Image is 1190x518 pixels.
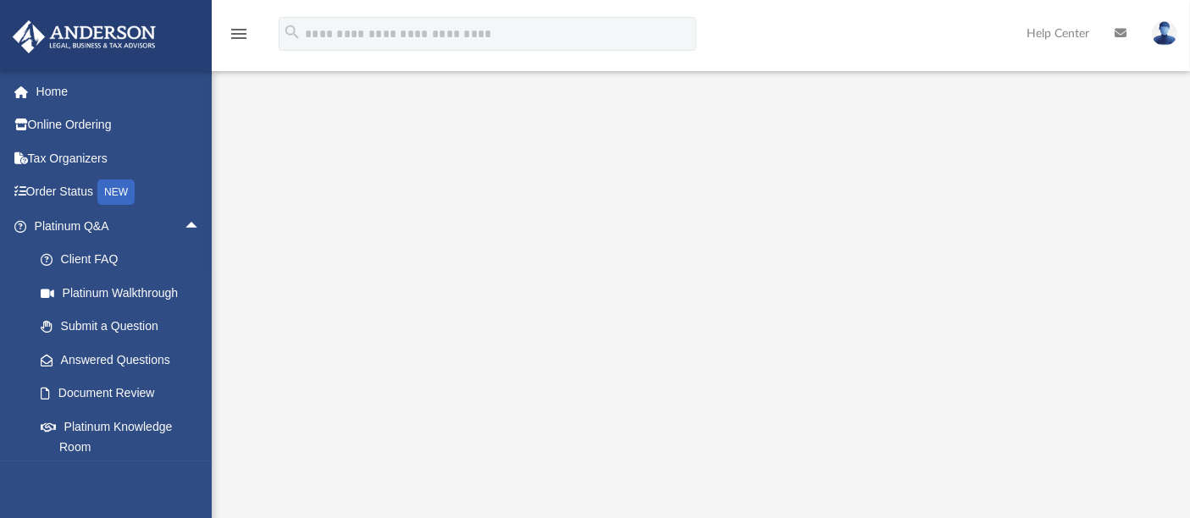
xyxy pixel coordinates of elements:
a: Platinum Walkthrough [24,276,226,310]
a: Submit a Question [24,310,226,344]
a: Client FAQ [24,243,226,277]
a: Tax Organizers [12,141,226,175]
i: menu [229,24,249,44]
a: Document Review [24,377,226,411]
a: Platinum Knowledge Room [24,410,226,464]
a: Answered Questions [24,343,226,377]
i: search [283,23,302,41]
a: Home [12,74,226,108]
a: Platinum Q&Aarrow_drop_up [12,209,226,243]
div: NEW [97,179,135,205]
span: arrow_drop_up [184,209,218,244]
img: User Pic [1152,21,1177,46]
img: Anderson Advisors Platinum Portal [8,20,161,53]
a: menu [229,32,249,44]
a: Order StatusNEW [12,175,226,210]
a: Online Ordering [12,108,226,142]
